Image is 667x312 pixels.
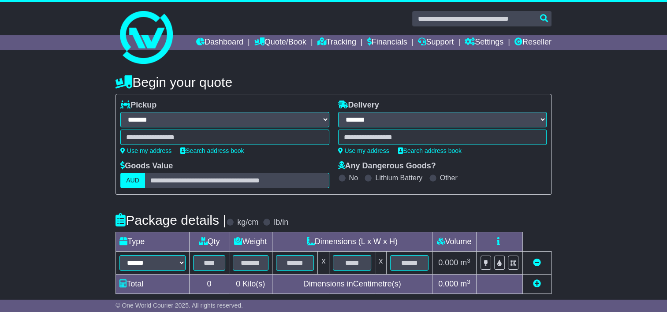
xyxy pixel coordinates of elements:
span: m [460,279,470,288]
h4: Begin your quote [116,75,551,89]
td: Total [116,275,190,294]
a: Tracking [317,35,356,50]
span: 0.000 [438,258,458,267]
a: Search address book [180,147,244,154]
a: Remove this item [533,258,541,267]
td: Qty [190,232,229,252]
label: Delivery [338,100,379,110]
label: Goods Value [120,161,173,171]
h4: Package details | [116,213,226,227]
a: Dashboard [196,35,243,50]
a: Support [418,35,454,50]
sup: 3 [467,279,470,285]
td: Dimensions (L x W x H) [272,232,432,252]
a: Search address book [398,147,462,154]
span: © One World Courier 2025. All rights reserved. [116,302,243,309]
a: Reseller [514,35,551,50]
span: m [460,258,470,267]
td: Kilo(s) [229,275,272,294]
a: Quote/Book [254,35,306,50]
a: Financials [367,35,407,50]
td: Type [116,232,190,252]
td: Dimensions in Centimetre(s) [272,275,432,294]
label: Pickup [120,100,157,110]
a: Settings [465,35,503,50]
a: Use my address [120,147,171,154]
span: 0 [236,279,240,288]
td: x [318,252,329,275]
td: x [375,252,387,275]
label: Lithium Battery [375,174,422,182]
a: Use my address [338,147,389,154]
td: 0 [190,275,229,294]
sup: 3 [467,257,470,264]
label: kg/cm [237,218,258,227]
label: AUD [120,173,145,188]
label: No [349,174,358,182]
label: Other [440,174,458,182]
span: 0.000 [438,279,458,288]
td: Volume [432,232,476,252]
label: Any Dangerous Goods? [338,161,436,171]
td: Weight [229,232,272,252]
a: Add new item [533,279,541,288]
label: lb/in [274,218,288,227]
